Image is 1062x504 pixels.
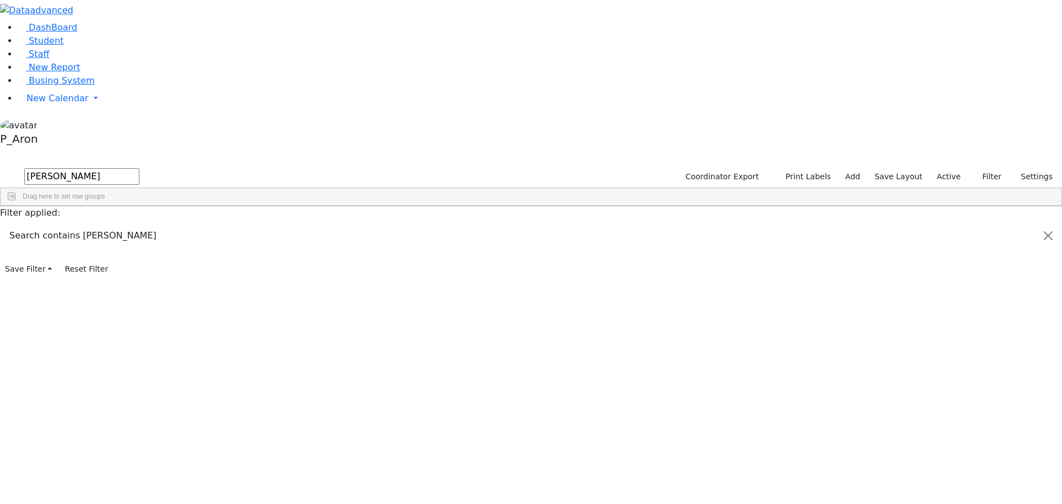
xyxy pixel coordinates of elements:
[1035,220,1061,251] button: Close
[18,35,64,46] a: Student
[29,22,77,33] span: DashBoard
[29,75,95,86] span: Busing System
[27,93,88,103] span: New Calendar
[24,168,139,185] input: Search
[840,168,865,185] a: Add
[1007,168,1058,185] button: Settings
[870,168,927,185] button: Save Layout
[678,168,764,185] button: Coordinator Export
[18,75,95,86] a: Busing System
[18,87,1062,110] a: New Calendar
[968,168,1007,185] button: Filter
[932,168,966,185] label: Active
[773,168,836,185] button: Print Labels
[18,49,49,59] a: Staff
[23,193,105,200] span: Drag here to set row groups
[60,261,113,278] button: Reset Filter
[29,35,64,46] span: Student
[18,22,77,33] a: DashBoard
[29,49,49,59] span: Staff
[29,62,80,72] span: New Report
[18,62,80,72] a: New Report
